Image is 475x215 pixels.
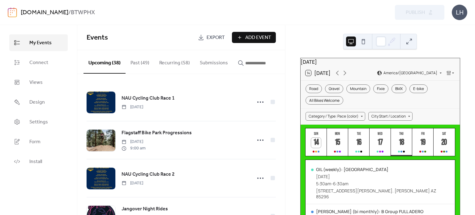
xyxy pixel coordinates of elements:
[87,31,108,45] span: Events
[9,153,68,170] a: Install
[301,58,460,66] div: [DATE]
[9,54,68,71] a: Connect
[9,74,68,91] a: Views
[316,174,449,179] div: [DATE]
[29,118,48,126] span: Settings
[8,7,17,17] img: logo
[122,95,175,102] span: NAU Cycling Club Race 1
[325,84,343,93] div: Gravel
[29,99,45,106] span: Design
[354,138,364,148] div: 16
[439,138,449,148] div: 20
[391,128,412,156] button: Thu18
[29,59,48,67] span: Connect
[29,39,52,47] span: My Events
[303,69,333,77] button: 14[DATE]
[9,34,68,51] a: My Events
[418,138,428,148] div: 19
[452,5,467,20] div: LH
[414,131,432,136] div: Fri
[375,138,385,148] div: 17
[29,138,41,146] span: Form
[332,138,343,148] div: 15
[122,145,146,152] span: 9:00 am
[316,166,449,172] div: GIL (weekly): [GEOGRAPHIC_DATA]
[306,84,322,93] div: Road
[307,131,325,136] div: Sun
[122,94,175,102] a: NAU Cycling Club Race 1
[329,131,346,136] div: Mon
[327,128,348,156] button: Mon15
[346,84,370,93] div: Mountain
[435,131,453,136] div: Sat
[29,158,42,166] span: Install
[122,104,143,110] span: [DATE]
[311,138,321,148] div: 14
[68,7,71,19] b: /
[122,139,146,145] span: [DATE]
[122,171,175,178] span: NAU Cycling Club Race 2
[348,128,370,156] button: Tue16
[370,128,391,156] button: Wed17
[392,84,406,93] div: BMX
[9,114,68,130] a: Settings
[306,128,327,156] button: Sun14
[122,205,168,213] a: Jangover Night Rides
[122,129,192,137] a: Flagstaff Bike Park Progressions
[434,128,455,156] button: Sat20
[373,84,388,93] div: Fixie
[316,188,449,200] div: [STREET_ADDRESS][PERSON_NAME]. [PERSON_NAME] AZ 85296
[122,170,175,178] a: NAU Cycling Club Race 2
[9,94,68,110] a: Design
[9,133,68,150] a: Form
[83,50,126,74] button: Upcoming (38)
[396,138,407,148] div: 18
[195,50,233,73] button: Submissions
[316,181,331,187] span: 5:30am
[126,50,154,73] button: Past (49)
[154,50,195,73] button: Recurring (58)
[71,7,95,19] b: BTWPHX
[232,32,276,43] button: Add Event
[21,7,68,19] a: [DOMAIN_NAME]
[350,131,368,136] div: Tue
[245,34,271,41] span: Add Event
[207,34,225,41] span: Export
[29,79,43,86] span: Views
[412,128,434,156] button: Fri19
[409,84,428,93] div: E-bike
[122,180,143,187] span: [DATE]
[316,209,423,214] div: [PERSON_NAME] (bi monthly): B Group FULL ADERO
[333,181,349,187] span: 6:30am
[383,71,437,75] span: America/[GEOGRAPHIC_DATA]
[306,96,343,105] div: All Bikes Welcome
[193,32,229,43] a: Export
[331,181,333,187] span: -
[371,131,389,136] div: Wed
[393,131,410,136] div: Thu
